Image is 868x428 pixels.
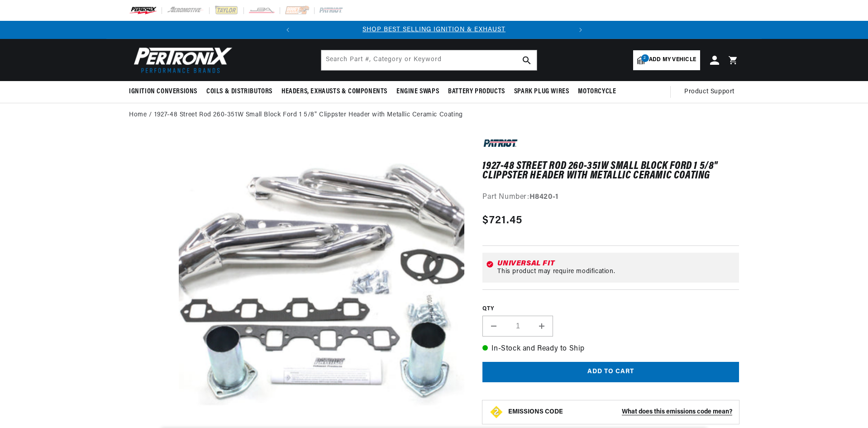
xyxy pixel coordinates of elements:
strong: What does this emissions code mean? [622,409,732,415]
div: Announcement [297,25,572,35]
button: Translation missing: en.sections.announcements.previous_announcement [279,21,297,39]
button: EMISSIONS CODEWhat does this emissions code mean? [508,408,732,416]
button: Translation missing: en.sections.announcements.next_announcement [572,21,590,39]
h1: 1927-48 Street Rod 260-351W Small Block Ford 1 5/8" Clippster Header with Metallic Ceramic Coating [482,162,739,180]
span: Motorcycle [578,87,616,96]
p: In-Stock and Ready to Ship [482,343,739,355]
span: Battery Products [448,87,505,96]
slideshow-component: Translation missing: en.sections.announcements.announcement_bar [106,21,762,39]
summary: Motorcycle [573,81,620,102]
span: 2 [641,54,649,62]
span: Coils & Distributors [206,87,272,96]
span: Product Support [684,87,734,97]
summary: Product Support [684,81,739,103]
a: 2Add my vehicle [633,50,700,70]
a: SHOP BEST SELLING IGNITION & EXHAUST [362,26,506,33]
strong: EMISSIONS CODE [508,409,563,415]
button: Add to cart [482,362,739,382]
media-gallery: Gallery Viewer [129,136,464,427]
img: Emissions code [489,405,504,419]
div: This product may require modification. [497,268,735,275]
div: 1 of 2 [297,25,572,35]
a: Home [129,110,147,120]
summary: Engine Swaps [392,81,444,102]
summary: Battery Products [444,81,510,102]
span: Add my vehicle [649,56,696,64]
button: search button [517,50,537,70]
summary: Coils & Distributors [202,81,277,102]
input: Search Part #, Category or Keyword [321,50,537,70]
img: Pertronix [129,44,233,76]
span: Engine Swaps [396,87,439,96]
span: Headers, Exhausts & Components [281,87,387,96]
div: Universal Fit [497,260,735,267]
strong: H8420-1 [529,193,558,201]
span: Ignition Conversions [129,87,197,96]
span: Spark Plug Wires [514,87,569,96]
div: Part Number: [482,192,739,203]
summary: Ignition Conversions [129,81,202,102]
summary: Spark Plug Wires [510,81,574,102]
label: QTY [482,305,739,313]
nav: breadcrumbs [129,110,739,120]
a: 1927-48 Street Rod 260-351W Small Block Ford 1 5/8" Clippster Header with Metallic Ceramic Coating [154,110,463,120]
span: $721.45 [482,212,522,229]
summary: Headers, Exhausts & Components [277,81,392,102]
